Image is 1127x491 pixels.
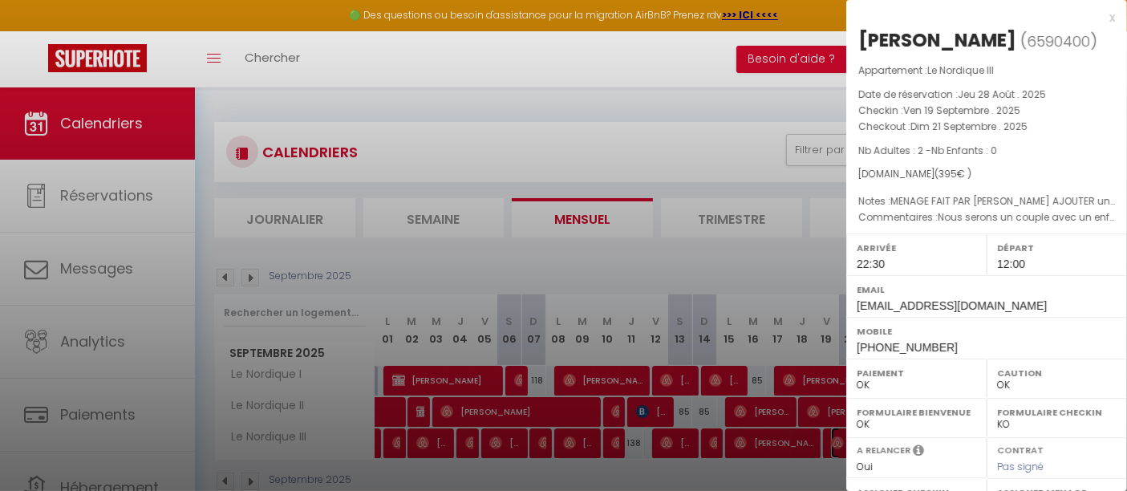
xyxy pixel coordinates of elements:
span: Nb Enfants : 0 [931,144,997,157]
div: x [846,8,1115,27]
span: Dim 21 Septembre . 2025 [910,120,1028,133]
p: Checkin : [858,103,1115,119]
label: Formulaire Checkin [997,404,1117,420]
p: Date de réservation : [858,87,1115,103]
i: Sélectionner OUI si vous souhaiter envoyer les séquences de messages post-checkout [913,444,924,461]
label: Départ [997,240,1117,256]
p: Commentaires : [858,209,1115,225]
label: Paiement [857,365,976,381]
label: Mobile [857,323,1117,339]
span: 22:30 [857,258,885,270]
span: 395 [938,167,957,181]
span: Ven 19 Septembre . 2025 [903,103,1020,117]
p: Notes : [858,193,1115,209]
div: [DOMAIN_NAME] [858,167,1115,182]
span: Jeu 28 Août . 2025 [958,87,1046,101]
span: ( ) [1020,30,1097,52]
label: Email [857,282,1117,298]
span: [EMAIL_ADDRESS][DOMAIN_NAME] [857,299,1047,312]
label: Arrivée [857,240,976,256]
span: 6590400 [1027,31,1090,51]
p: Checkout : [858,119,1115,135]
span: 12:00 [997,258,1025,270]
label: Formulaire Bienvenue [857,404,976,420]
span: Pas signé [997,460,1044,473]
div: [PERSON_NAME] [858,27,1016,53]
span: Le Nordique III [927,63,994,77]
label: Caution [997,365,1117,381]
p: Appartement : [858,63,1115,79]
span: Nb Adultes : 2 - [858,144,997,157]
label: Contrat [997,444,1044,454]
span: ( € ) [934,167,971,181]
label: A relancer [857,444,910,457]
span: [PHONE_NUMBER] [857,341,958,354]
